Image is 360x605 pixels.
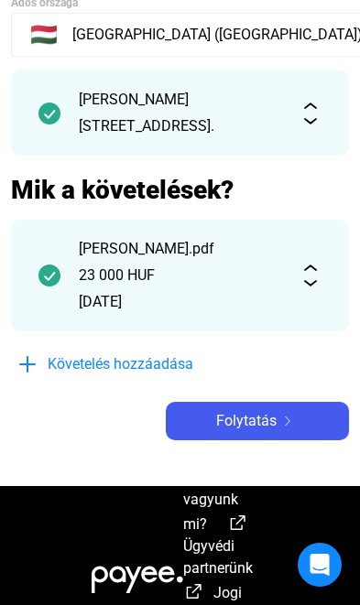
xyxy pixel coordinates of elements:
span: Kik vagyunk mi? [183,469,238,533]
img: white-payee-white-dot.svg [92,556,183,593]
img: checkmark-darker-green-circle [38,103,60,124]
div: [STREET_ADDRESS]. [79,115,281,137]
button: plus-blueKövetelés hozzáadása [11,345,286,384]
h2: Mik a követelések? [11,174,349,206]
img: expand [300,265,322,286]
a: external-link-whiteÜgyvédi partnerünk [183,518,257,579]
img: external-link-white [183,582,205,600]
button: Folytatásarrow-right-white [166,402,349,440]
img: expand [300,103,322,124]
img: checkmark-darker-green-circle [38,265,60,286]
span: 🇭🇺 [30,24,58,46]
img: arrow-right-white [277,416,299,426]
div: [DATE] [79,291,281,313]
div: Open Intercom Messenger [298,543,342,587]
a: external-link-whiteKik vagyunk mi? [183,471,238,535]
span: Ügyvédi partnerünk [183,537,253,577]
img: external-link-white [227,513,249,532]
img: plus-blue [16,353,38,375]
div: [PERSON_NAME] [79,89,281,111]
div: 23 000 HUF [79,265,281,286]
span: Követelés hozzáadása [48,353,193,375]
div: [PERSON_NAME].pdf [79,238,281,260]
span: Folytatás [216,410,277,432]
